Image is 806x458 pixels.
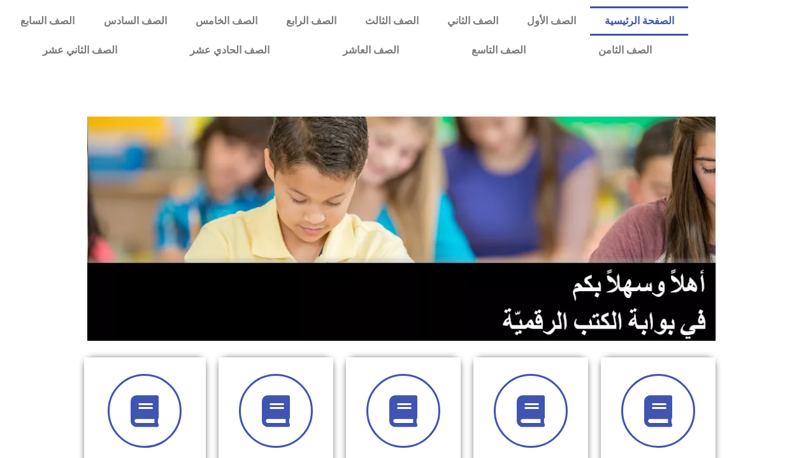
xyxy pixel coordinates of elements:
[433,6,512,36] a: الصف الثاني
[154,36,306,65] a: الصف الحادي عشر
[89,6,181,36] a: الصف السادس
[306,36,435,65] a: الصف العاشر
[562,36,688,65] a: الصف الثامن
[590,6,688,36] a: الصفحة الرئيسية
[435,36,562,65] a: الصف التاسع
[271,6,350,36] a: الصف الرابع
[181,6,271,36] a: الصف الخامس
[6,36,154,65] a: الصف الثاني عشر
[512,6,590,36] a: الصف الأول
[6,6,89,36] a: الصف السابع
[350,6,433,36] a: الصف الثالث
